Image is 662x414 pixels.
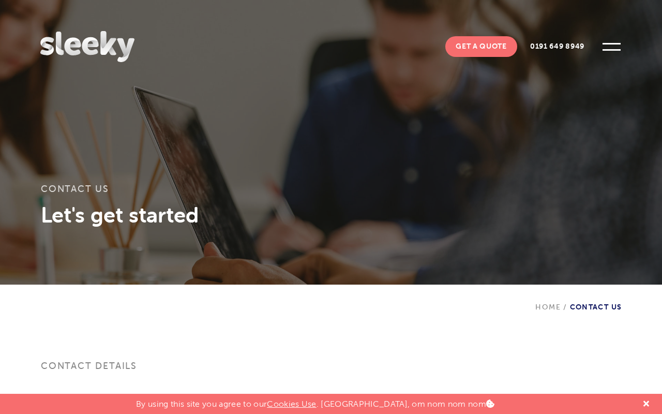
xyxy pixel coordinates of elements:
[535,285,622,312] div: Contact Us
[267,399,317,409] a: Cookies Use
[535,303,561,312] a: Home
[41,360,621,385] h3: Contact details
[561,303,569,312] span: /
[40,31,134,62] img: Sleeky Web Design Newcastle
[445,36,517,57] a: Get A Quote
[136,394,494,409] p: By using this site you agree to our . [GEOGRAPHIC_DATA], om nom nom nom
[41,202,621,228] h3: Let's get started
[520,36,595,57] a: 0191 649 8949
[41,184,621,202] h1: Contact Us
